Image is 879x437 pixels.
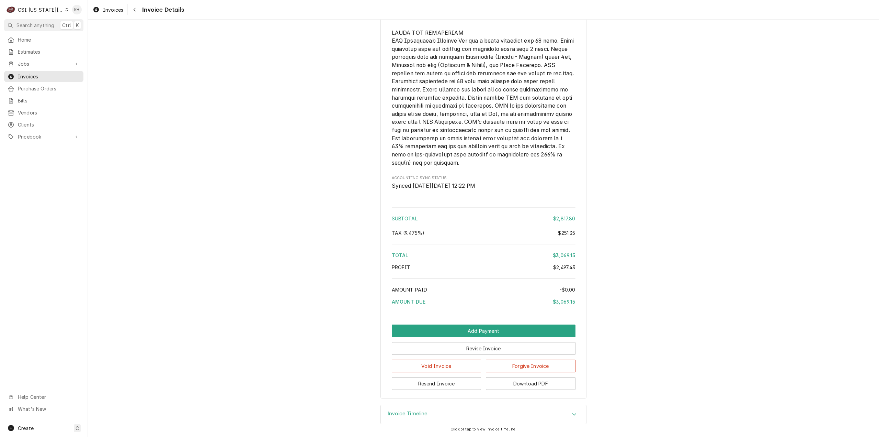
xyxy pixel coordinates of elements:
[6,5,16,14] div: C
[381,405,586,424] div: Accordion Header
[388,411,428,417] h3: Invoice Timeline
[4,34,83,45] a: Home
[72,5,82,14] div: Kelsey Hetlage's Avatar
[553,264,575,271] div: $2,497.43
[392,287,427,293] span: Amount Paid
[18,121,80,128] span: Clients
[16,22,54,29] span: Search anything
[450,427,516,431] span: Click or tap to view invoice timeline.
[4,46,83,57] a: Estimates
[392,264,575,271] div: Profit
[553,298,575,305] div: $3,069.15
[392,299,426,305] span: Amount Due
[4,391,83,403] a: Go to Help Center
[4,119,83,130] a: Clients
[18,48,80,55] span: Estimates
[380,405,586,425] div: Invoice Timeline
[392,252,575,259] div: Total
[392,175,575,181] span: Accounting Sync Status
[18,109,80,116] span: Vendors
[103,6,123,13] span: Invoices
[392,230,425,236] span: Tax ( 9.475% )
[392,252,409,258] span: Total
[72,5,82,14] div: KH
[4,403,83,415] a: Go to What's New
[486,377,575,390] button: Download PDF
[18,60,70,67] span: Jobs
[6,5,16,14] div: CSI Kansas City's Avatar
[18,393,79,401] span: Help Center
[140,5,184,14] span: Invoice Details
[18,133,70,140] span: Pricebook
[553,252,575,259] div: $3,069.15
[129,4,140,15] button: Navigate back
[76,22,79,29] span: K
[392,325,575,390] div: Button Group
[4,95,83,106] a: Bills
[4,19,83,31] button: Search anythingCtrlK
[392,215,575,222] div: Subtotal
[4,83,83,94] a: Purchase Orders
[392,325,575,337] div: Button Group Row
[4,107,83,118] a: Vendors
[392,264,411,270] span: Profit
[76,425,79,432] span: C
[392,229,575,237] div: Tax
[392,342,575,355] button: Revise Invoice
[18,73,80,80] span: Invoices
[381,405,586,424] button: Accordion Details Expand Trigger
[4,58,83,69] a: Go to Jobs
[560,286,575,293] div: -$0.00
[18,36,80,43] span: Home
[4,71,83,82] a: Invoices
[392,355,575,372] div: Button Group Row
[4,131,83,142] a: Go to Pricebook
[18,97,80,104] span: Bills
[392,175,575,190] div: Accounting Sync Status
[62,22,71,29] span: Ctrl
[18,425,34,431] span: Create
[392,298,575,305] div: Amount Due
[553,215,575,222] div: $2,817.80
[392,377,481,390] button: Resend Invoice
[392,216,418,221] span: Subtotal
[392,325,575,337] button: Add Payment
[392,182,575,190] span: Accounting Sync Status
[18,85,80,92] span: Purchase Orders
[392,372,575,390] div: Button Group Row
[90,4,126,15] a: Invoices
[486,360,575,372] button: Forgive Invoice
[392,205,575,310] div: Amount Summary
[392,360,481,372] button: Void Invoice
[392,337,575,355] div: Button Group Row
[558,229,575,237] div: $251.35
[18,6,63,13] div: CSI [US_STATE][GEOGRAPHIC_DATA]
[392,183,475,189] span: Synced [DATE][DATE] 12:22 PM
[392,286,575,293] div: Amount Paid
[18,405,79,413] span: What's New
